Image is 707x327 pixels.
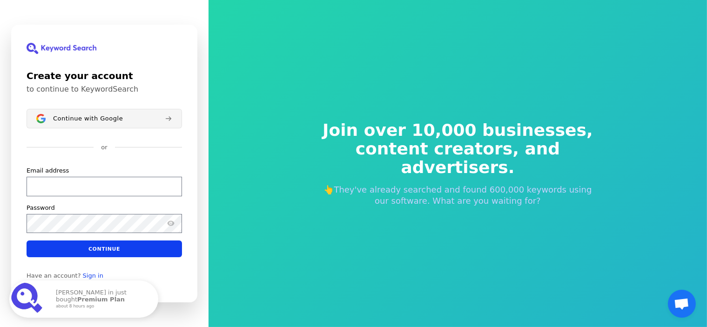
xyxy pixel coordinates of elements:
[53,115,123,122] span: Continue with Google
[11,282,45,316] img: Premium Plan
[56,289,149,308] p: [PERSON_NAME] in just bought
[668,290,696,318] a: 开放式聊天
[27,167,69,175] label: Email address
[101,143,107,152] p: or
[27,240,182,257] button: Continue
[165,218,176,229] button: Show password
[27,204,55,212] label: Password
[36,114,46,123] img: Sign in with Google
[27,272,81,280] span: Have an account?
[27,69,182,83] h1: Create your account
[316,140,599,177] span: content creators, and advertisers.
[316,121,599,140] span: Join over 10,000 businesses,
[316,184,599,207] p: 👆They've already searched and found 600,000 keywords using our software. What are you waiting for?
[83,272,103,280] a: Sign in
[27,109,182,128] button: Sign in with GoogleContinue with Google
[27,43,96,54] img: KeywordSearch
[27,85,182,94] p: to continue to KeywordSearch
[56,304,146,309] small: about 8 hours ago
[77,296,125,303] strong: Premium Plan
